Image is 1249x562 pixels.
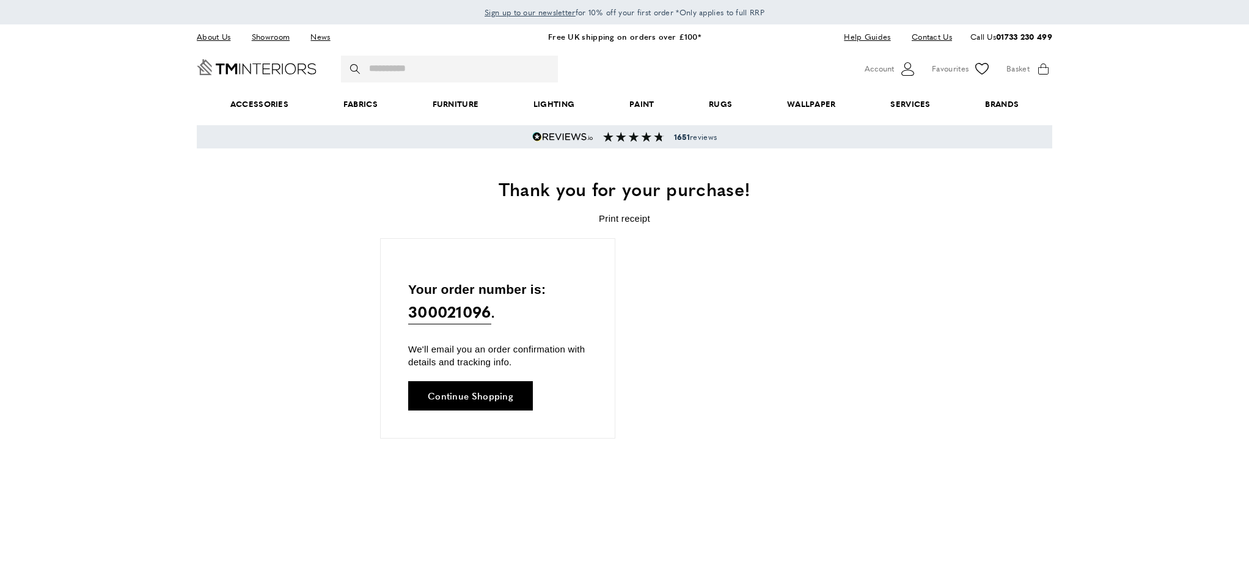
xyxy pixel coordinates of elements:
a: Wallpaper [760,86,863,123]
p: We'll email you an order confirmation with details and tracking info. [408,343,587,368]
a: Brands [958,86,1046,123]
a: Services [863,86,958,123]
img: Reviews section [603,132,664,142]
strong: 300021096 [408,301,491,323]
span: Accessories [203,86,316,123]
a: News [301,29,339,45]
a: Furniture [405,86,506,123]
a: Contact Us [903,29,952,45]
p: Call Us [970,31,1052,43]
a: Fabrics [316,86,405,123]
a: 300021096 [408,299,491,324]
a: Continue Shopping [408,381,533,411]
a: Favourites [932,60,991,78]
span: Thank you for your purchase! [499,175,750,202]
span: reviews [674,132,717,142]
a: Paint [602,86,681,123]
span: Favourites [932,62,969,75]
p: Your order number is: . [408,279,587,325]
img: Reviews.io 5 stars [532,132,593,142]
a: Go to Home page [197,59,317,75]
a: Rugs [681,86,760,123]
span: Continue Shopping [428,391,513,400]
a: Print receipt [599,213,650,224]
a: Help Guides [835,29,899,45]
a: Lighting [506,86,602,123]
button: Customer Account [865,60,917,78]
span: for 10% off your first order *Only applies to full RRP [485,7,764,18]
a: Free UK shipping on orders over £100* [548,31,701,42]
strong: 1651 [674,131,690,142]
a: 01733 230 499 [996,31,1052,42]
button: Search [350,56,362,82]
span: Sign up to our newsletter [485,7,576,18]
a: Showroom [243,29,299,45]
span: Account [865,62,894,75]
a: Sign up to our newsletter [485,6,576,18]
a: About Us [197,29,240,45]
